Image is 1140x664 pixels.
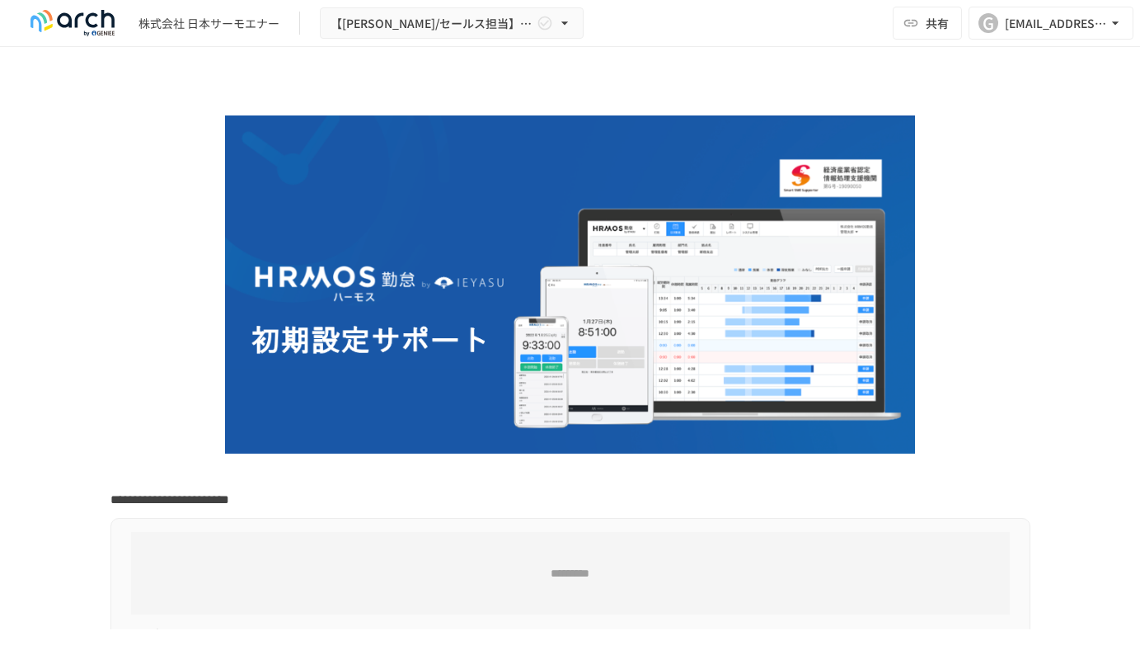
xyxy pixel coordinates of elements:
[1005,13,1107,34] div: [EMAIL_ADDRESS][DOMAIN_NAME]
[320,7,584,40] button: 【[PERSON_NAME]/セールス担当】株式会社 日本サーモエナー様_初期設定サポート
[225,115,915,454] img: GdztLVQAPnGLORo409ZpmnRQckwtTrMz8aHIKJZF2AQ
[331,13,533,34] span: 【[PERSON_NAME]/セールス担当】株式会社 日本サーモエナー様_初期設定サポート
[20,10,125,36] img: logo-default@2x-9cf2c760.svg
[926,14,949,32] span: 共有
[969,7,1133,40] button: G[EMAIL_ADDRESS][DOMAIN_NAME]
[978,13,998,33] div: G
[138,15,279,32] div: 株式会社 日本サーモエナー
[893,7,962,40] button: 共有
